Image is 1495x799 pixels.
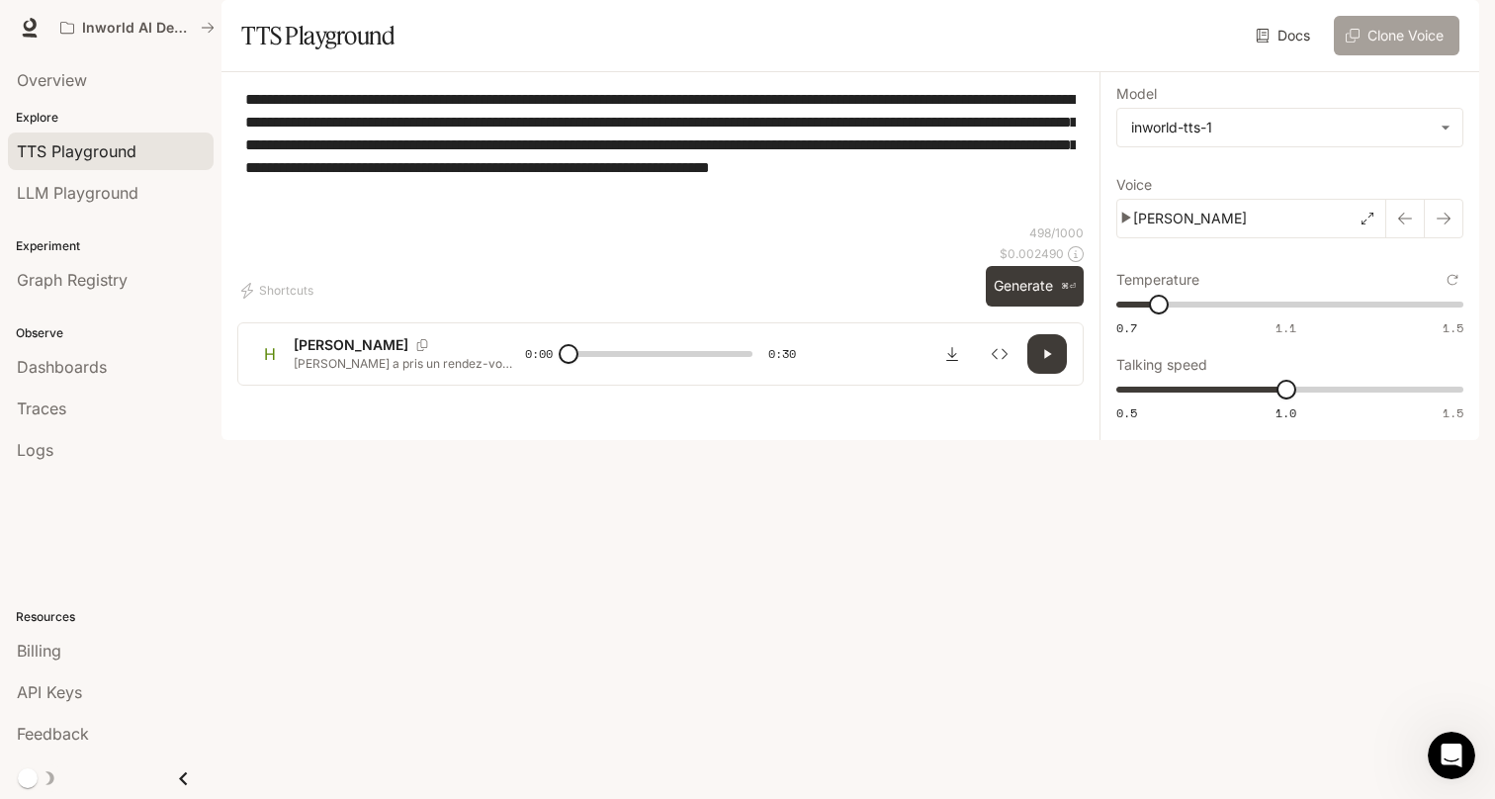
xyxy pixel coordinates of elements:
[768,344,796,364] span: 0:30
[241,16,395,55] h1: TTS Playground
[1252,16,1318,55] a: Docs
[1116,87,1157,101] p: Model
[1116,404,1137,421] span: 0.5
[1029,224,1084,241] p: 498 / 1000
[1275,319,1296,336] span: 1.1
[1116,358,1207,372] p: Talking speed
[1334,16,1459,55] button: Clone Voice
[1133,209,1247,228] p: [PERSON_NAME]
[980,334,1019,374] button: Inspect
[1442,269,1463,291] button: Reset to default
[1428,732,1475,779] iframe: Intercom live chat
[1116,178,1152,192] p: Voice
[1443,404,1463,421] span: 1.5
[1443,319,1463,336] span: 1.5
[1116,319,1137,336] span: 0.7
[254,338,286,370] div: H
[1061,281,1076,293] p: ⌘⏎
[237,275,321,307] button: Shortcuts
[51,8,223,47] button: All workspaces
[1116,273,1199,287] p: Temperature
[1131,118,1431,137] div: inworld-tts-1
[1117,109,1462,146] div: inworld-tts-1
[82,20,193,37] p: Inworld AI Demos
[408,339,436,351] button: Copy Voice ID
[525,344,553,364] span: 0:00
[986,266,1084,307] button: Generate⌘⏎
[1275,404,1296,421] span: 1.0
[294,355,517,372] p: [PERSON_NAME] a pris un rendez-vous chez le dentiste pour une vérification de routine de ses dent...
[294,335,408,355] p: [PERSON_NAME]
[932,334,972,374] button: Download audio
